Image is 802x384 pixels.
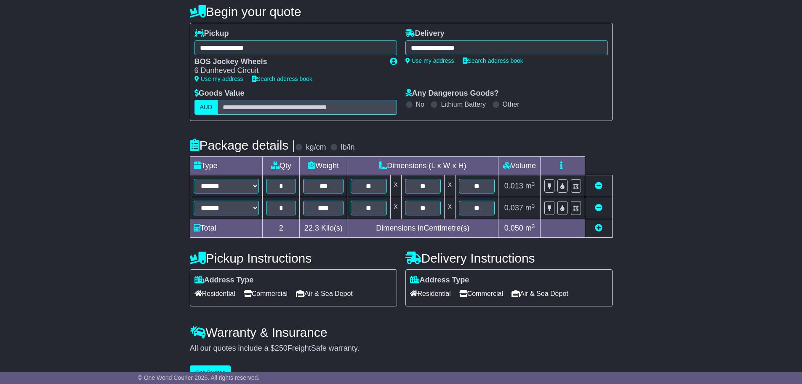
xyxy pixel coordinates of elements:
[347,219,498,238] td: Dimensions in Centimetre(s)
[195,66,381,75] div: 6 Dunheved Circuit
[525,182,535,190] span: m
[296,287,353,300] span: Air & Sea Depot
[341,143,354,152] label: lb/in
[306,143,326,152] label: kg/cm
[532,203,535,209] sup: 3
[504,182,523,190] span: 0.013
[195,100,218,115] label: AUD
[347,157,498,175] td: Dimensions (L x W x H)
[498,157,541,175] td: Volume
[525,204,535,212] span: m
[445,197,456,219] td: x
[244,287,288,300] span: Commercial
[405,57,454,64] a: Use my address
[441,100,486,108] label: Lithium Battery
[190,157,263,175] td: Type
[410,276,469,285] label: Address Type
[525,224,535,232] span: m
[410,287,451,300] span: Residential
[504,204,523,212] span: 0.037
[532,181,535,187] sup: 3
[390,197,401,219] td: x
[390,175,401,197] td: x
[405,29,445,38] label: Delivery
[504,224,523,232] span: 0.050
[459,287,503,300] span: Commercial
[300,157,347,175] td: Weight
[304,224,319,232] span: 22.3
[405,251,613,265] h4: Delivery Instructions
[195,89,245,98] label: Goods Value
[300,219,347,238] td: Kilo(s)
[190,325,613,339] h4: Warranty & Insurance
[503,100,520,108] label: Other
[190,251,397,265] h4: Pickup Instructions
[595,204,602,212] a: Remove this item
[405,89,499,98] label: Any Dangerous Goods?
[195,57,381,67] div: BOS Jockey Wheels
[195,75,243,82] a: Use my address
[190,5,613,19] h4: Begin your quote
[190,138,296,152] h4: Package details |
[512,287,568,300] span: Air & Sea Depot
[190,344,613,353] div: All our quotes include a $ FreightSafe warranty.
[252,75,312,82] a: Search address book
[190,365,231,380] button: Get Quotes
[190,219,263,238] td: Total
[263,219,300,238] td: 2
[195,276,254,285] label: Address Type
[138,374,260,381] span: © One World Courier 2025. All rights reserved.
[445,175,456,197] td: x
[416,100,424,108] label: No
[195,29,229,38] label: Pickup
[263,157,300,175] td: Qty
[532,223,535,229] sup: 3
[463,57,523,64] a: Search address book
[595,224,602,232] a: Add new item
[595,182,602,190] a: Remove this item
[195,287,235,300] span: Residential
[275,344,288,352] span: 250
